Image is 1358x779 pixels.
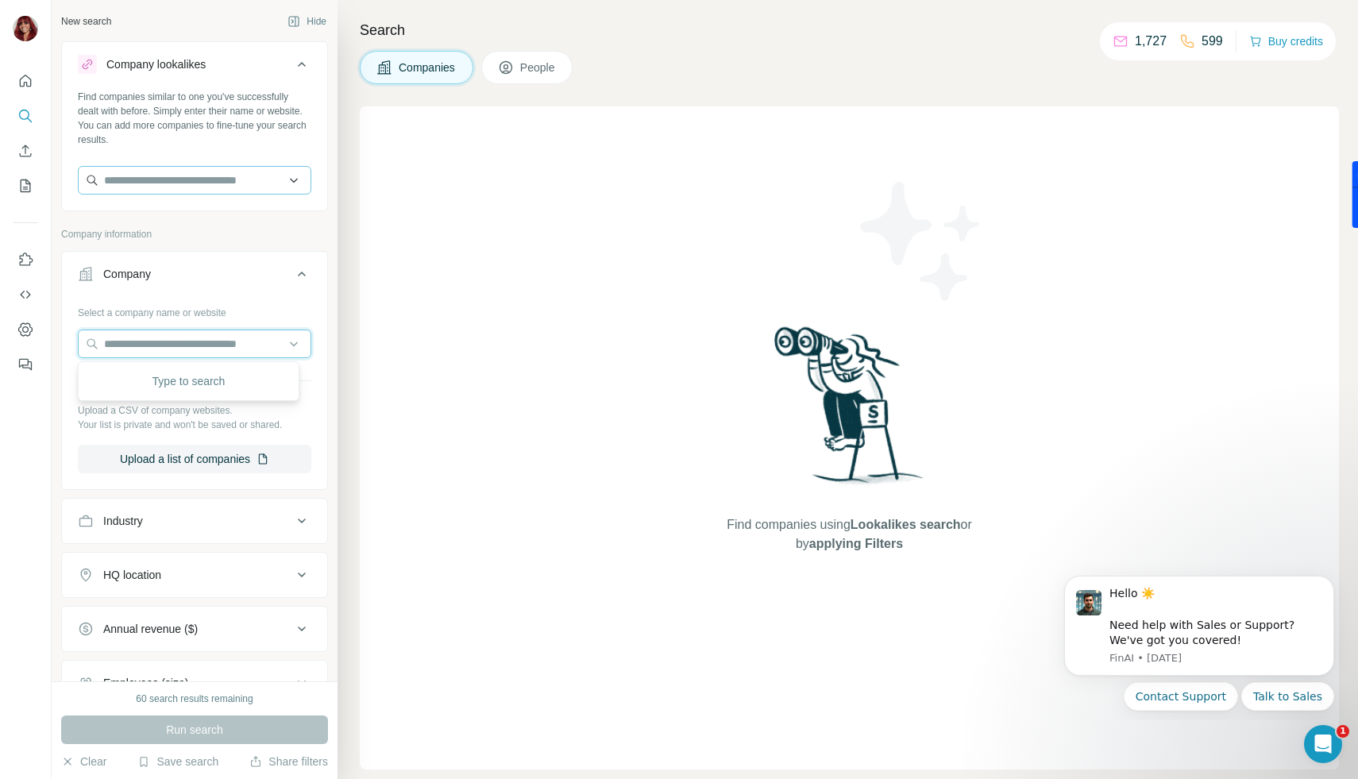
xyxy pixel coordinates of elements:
[1249,30,1323,52] button: Buy credits
[13,350,38,379] button: Feedback
[103,513,143,529] div: Industry
[276,10,338,33] button: Hide
[1202,32,1223,51] p: 599
[13,67,38,95] button: Quick start
[103,621,198,637] div: Annual revenue ($)
[78,418,311,432] p: Your list is private and won't be saved or shared.
[78,403,311,418] p: Upload a CSV of company websites.
[136,692,253,706] div: 60 search results remaining
[103,266,151,282] div: Company
[62,255,327,299] button: Company
[78,299,311,320] div: Select a company name or website
[850,170,993,313] img: Surfe Illustration - Stars
[61,754,106,769] button: Clear
[82,365,295,397] div: Type to search
[1040,561,1358,720] iframe: Intercom notifications message
[1135,32,1167,51] p: 1,727
[62,45,327,90] button: Company lookalikes
[520,60,557,75] span: People
[767,322,932,499] img: Surfe Illustration - Woman searching with binoculars
[13,245,38,274] button: Use Surfe on LinkedIn
[78,90,311,147] div: Find companies similar to one you've successfully dealt with before. Simply enter their name or w...
[103,567,161,583] div: HQ location
[62,664,327,702] button: Employees (size)
[722,515,976,553] span: Find companies using or by
[13,137,38,165] button: Enrich CSV
[399,60,457,75] span: Companies
[13,102,38,130] button: Search
[61,227,328,241] p: Company information
[13,16,38,41] img: Avatar
[809,537,903,550] span: applying Filters
[1337,725,1349,738] span: 1
[78,445,311,473] button: Upload a list of companies
[62,610,327,648] button: Annual revenue ($)
[106,56,206,72] div: Company lookalikes
[1304,725,1342,763] iframe: Intercom live chat
[61,14,111,29] div: New search
[13,315,38,344] button: Dashboard
[137,754,218,769] button: Save search
[62,556,327,594] button: HQ location
[103,675,188,691] div: Employees (size)
[13,172,38,200] button: My lists
[360,19,1339,41] h4: Search
[249,754,328,769] button: Share filters
[62,502,327,540] button: Industry
[851,518,961,531] span: Lookalikes search
[13,280,38,309] button: Use Surfe API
